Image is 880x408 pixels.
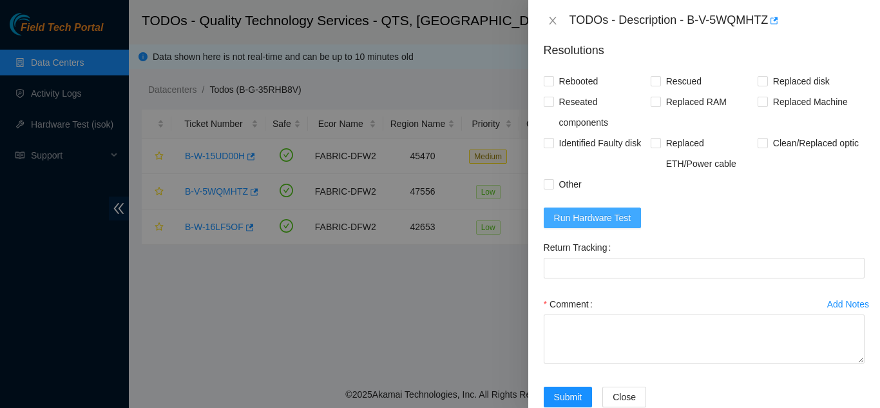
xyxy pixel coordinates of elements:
[544,15,562,27] button: Close
[554,211,631,225] span: Run Hardware Test
[554,174,587,195] span: Other
[544,237,617,258] label: Return Tracking
[602,387,646,407] button: Close
[544,315,865,364] textarea: Comment
[544,294,598,315] label: Comment
[554,92,651,133] span: Reseated components
[544,387,593,407] button: Submit
[544,32,865,59] p: Resolutions
[544,258,865,278] input: Return Tracking
[661,92,732,112] span: Replaced RAM
[548,15,558,26] span: close
[554,390,582,404] span: Submit
[768,92,853,112] span: Replaced Machine
[768,133,864,153] span: Clean/Replaced optic
[827,294,870,315] button: Add Notes
[661,133,758,174] span: Replaced ETH/Power cable
[613,390,636,404] span: Close
[569,10,865,31] div: TODOs - Description - B-V-5WQMHTZ
[554,71,604,92] span: Rebooted
[661,71,707,92] span: Rescued
[827,300,869,309] div: Add Notes
[544,208,642,228] button: Run Hardware Test
[768,71,835,92] span: Replaced disk
[554,133,647,153] span: Identified Faulty disk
